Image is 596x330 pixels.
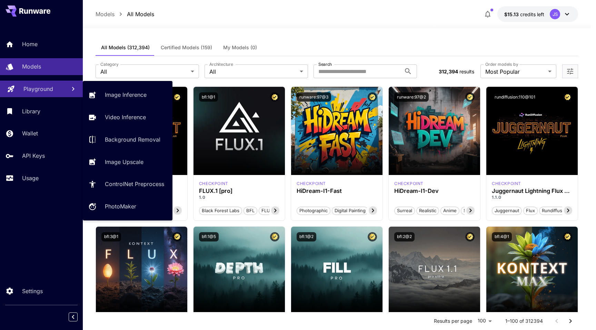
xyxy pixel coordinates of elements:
[318,61,332,67] label: Search
[395,207,415,214] span: Surreal
[492,194,572,200] p: 1.1.0
[105,180,164,188] p: ControlNet Preprocess
[69,312,78,321] button: Collapse sidebar
[100,61,119,67] label: Category
[199,181,228,187] p: checkpoint
[199,232,219,241] button: bfl:1@5
[485,61,518,67] label: Order models by
[96,10,115,18] p: Models
[297,232,316,241] button: bfl:1@2
[492,232,512,241] button: bfl:4@1
[475,316,494,326] div: 100
[459,69,474,74] span: results
[394,188,475,194] h3: HiDream-I1-Dev
[22,40,38,48] p: Home
[465,232,475,241] button: Certified Model – Vetted for best performance and includes a commercial license.
[297,181,326,187] p: checkpoint
[22,174,39,182] p: Usage
[394,232,415,241] button: bfl:2@2
[127,10,154,18] p: All Models
[368,92,377,102] button: Certified Model – Vetted for best performance and includes a commercial license.
[83,176,172,193] a: ControlNet Preprocess
[101,44,150,51] span: All Models (312,394)
[83,131,172,148] a: Background Removal
[368,232,377,241] button: Certified Model – Vetted for best performance and includes a commercial license.
[96,10,154,18] nav: breadcrumb
[564,314,577,328] button: Go to next page
[83,153,172,170] a: Image Upscale
[297,181,326,187] div: HiDream Fast
[439,69,458,74] span: 312,394
[297,92,331,102] button: runware:97@3
[492,207,521,214] span: juggernaut
[465,92,475,102] button: Certified Model – Vetted for best performance and includes a commercial license.
[23,85,53,93] p: Playground
[172,232,182,241] button: Certified Model – Vetted for best performance and includes a commercial license.
[505,318,543,324] p: 1–100 of 312394
[394,92,429,102] button: runware:97@2
[461,207,483,214] span: Stylized
[394,181,424,187] p: checkpoint
[105,113,146,121] p: Video Inference
[101,232,121,241] button: bfl:3@1
[520,11,544,17] span: credits left
[394,181,424,187] div: HiDream Dev
[563,232,572,241] button: Certified Model – Vetted for best performance and includes a commercial license.
[22,107,40,115] p: Library
[492,92,538,102] button: rundiffusion:110@101
[22,62,41,71] p: Models
[199,207,242,214] span: Black Forest Labs
[74,311,83,323] div: Collapse sidebar
[244,207,257,214] span: BFL
[539,207,571,214] span: rundiffusion
[417,207,439,214] span: Realistic
[105,158,143,166] p: Image Upscale
[83,198,172,215] a: PhotoMaker
[199,188,279,194] h3: FLUX.1 [pro]
[161,44,212,51] span: Certified Models (159)
[434,318,472,324] p: Results per page
[209,61,233,67] label: Architecture
[485,68,545,76] span: Most Popular
[83,86,172,103] a: Image Inference
[259,207,290,214] span: FLUX.1 [pro]
[270,232,279,241] button: Certified Model – Vetted for best performance and includes a commercial license.
[492,181,521,187] p: checkpoint
[83,109,172,126] a: Video Inference
[504,11,544,18] div: $15.1325
[492,188,572,194] h3: Juggernaut Lightning Flux by RunDiffusion
[105,91,147,99] p: Image Inference
[22,287,43,295] p: Settings
[100,68,188,76] span: All
[105,135,160,144] p: Background Removal
[297,207,330,214] span: Photographic
[566,67,574,76] button: Open more filters
[270,92,279,102] button: Certified Model – Vetted for best performance and includes a commercial license.
[524,207,537,214] span: flux
[22,129,38,137] p: Wallet
[22,152,45,160] p: API Keys
[550,9,560,19] div: JS
[199,181,228,187] div: fluxpro
[105,202,136,210] p: PhotoMaker
[332,207,368,214] span: Digital Painting
[563,92,572,102] button: Certified Model – Vetted for best performance and includes a commercial license.
[492,181,521,187] div: FLUX.1 D
[209,68,297,76] span: All
[497,6,578,22] button: $15.1325
[504,11,520,17] span: $15.13
[199,194,279,200] p: 1.0
[223,44,257,51] span: My Models (0)
[297,188,377,194] h3: HiDream-I1-Fast
[199,92,218,102] button: bfl:1@1
[172,92,182,102] button: Certified Model – Vetted for best performance and includes a commercial license.
[441,207,459,214] span: Anime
